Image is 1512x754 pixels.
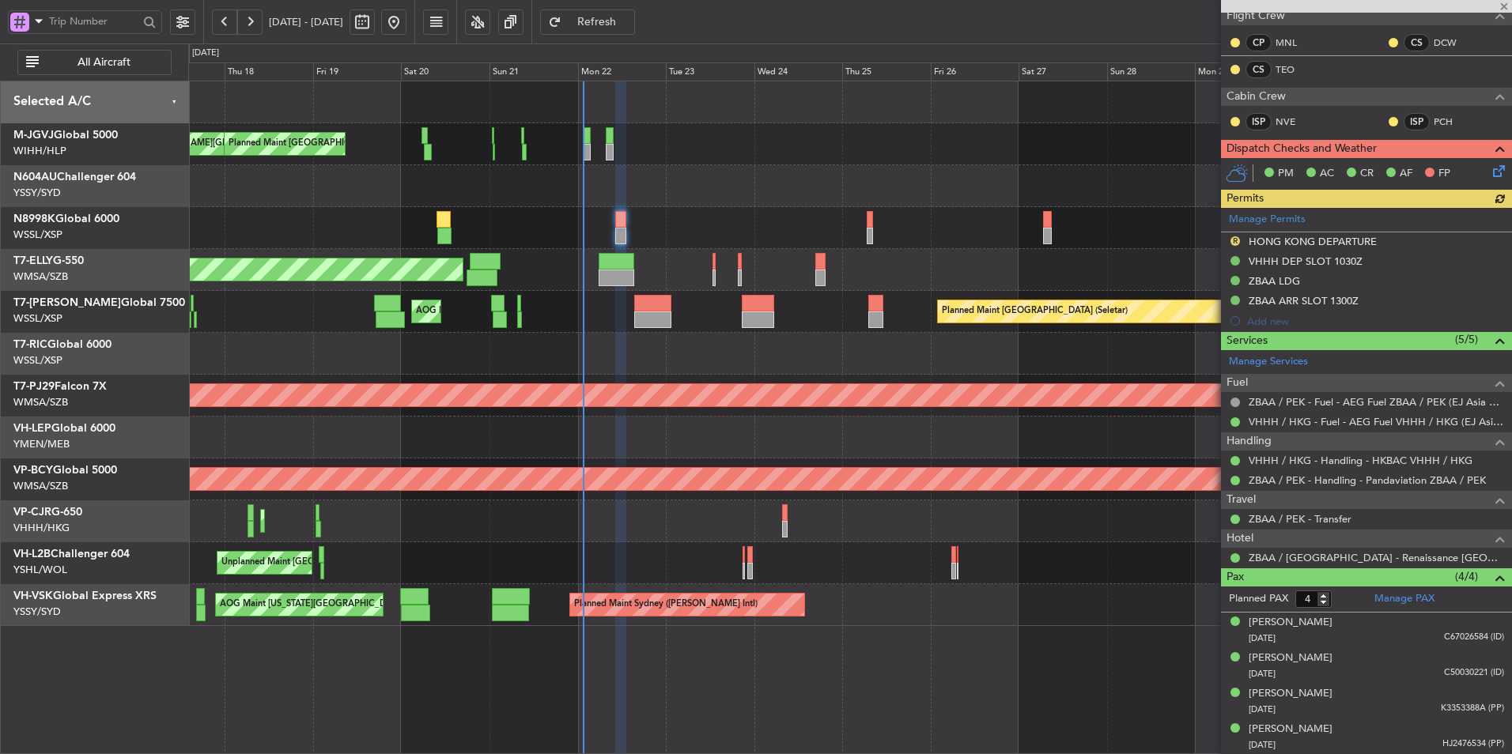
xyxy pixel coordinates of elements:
a: T7-[PERSON_NAME]Global 7500 [13,297,185,308]
div: Mon 22 [578,62,667,81]
a: VHHH/HKG [13,521,70,535]
span: Travel [1227,491,1256,509]
a: YMEN/MEB [13,437,70,451]
div: ISP [1404,113,1430,130]
div: CS [1246,61,1272,78]
span: Flight Crew [1227,7,1285,25]
a: WSSL/XSP [13,311,62,326]
a: PCH [1434,115,1469,129]
div: CP [1246,34,1272,51]
a: Manage PAX [1374,591,1435,607]
a: ZBAA / PEK - Fuel - AEG Fuel ZBAA / PEK (EJ Asia Only) [1249,395,1504,409]
div: Planned Maint Sydney ([PERSON_NAME] Intl) [574,593,758,616]
span: Dispatch Checks and Weather [1227,140,1377,158]
span: Cabin Crew [1227,88,1286,106]
a: TEO [1276,62,1311,77]
span: [DATE] - [DATE] [269,15,343,29]
span: AF [1400,166,1412,182]
a: YSHL/WOL [13,563,67,577]
a: ZBAA / PEK - Transfer [1249,512,1351,526]
div: Thu 18 [225,62,313,81]
a: WIHH/HLP [13,144,66,158]
span: [DATE] [1249,703,1276,715]
a: N604AUChallenger 604 [13,172,136,183]
span: VH-L2B [13,549,51,560]
span: Hotel [1227,530,1253,548]
span: N8998K [13,213,55,224]
div: Thu 25 [842,62,931,81]
span: C67026584 (ID) [1444,631,1504,644]
div: AOG Maint [GEOGRAPHIC_DATA] (Seletar) [416,300,590,323]
span: [DATE] [1249,632,1276,644]
span: Pax [1227,568,1244,586]
a: WMSA/SZB [13,479,68,493]
div: Planned Maint [GEOGRAPHIC_DATA] (Seletar) [229,132,414,156]
span: Fuel [1227,374,1248,392]
span: Refresh [565,17,629,28]
span: Handling [1227,432,1272,451]
div: Planned Maint [GEOGRAPHIC_DATA] (Seletar) [942,300,1128,323]
a: NVE [1276,115,1311,129]
a: WMSA/SZB [13,395,68,409]
span: T7-PJ29 [13,381,55,392]
span: AC [1320,166,1334,182]
div: CS [1404,34,1430,51]
div: [PERSON_NAME] [1249,722,1332,737]
span: Services [1227,332,1268,350]
span: VH-VSK [13,590,53,601]
span: [DATE] [1249,739,1276,751]
div: [DATE] [192,47,219,60]
div: Sun 28 [1107,62,1196,81]
button: Refresh [540,9,635,35]
span: (4/4) [1455,568,1478,585]
span: CR [1360,166,1374,182]
div: Mon 29 [1195,62,1283,81]
span: All Aircraft [42,57,166,68]
a: ZBAA / [GEOGRAPHIC_DATA] - Renaissance [GEOGRAPHIC_DATA] / [GEOGRAPHIC_DATA] [1249,551,1504,564]
div: Sun 21 [490,62,578,81]
div: Unplanned Maint [GEOGRAPHIC_DATA] ([GEOGRAPHIC_DATA]) [221,551,482,575]
a: T7-ELLYG-550 [13,255,84,266]
a: N8998KGlobal 6000 [13,213,119,224]
a: MNL [1276,36,1311,50]
a: WMSA/SZB [13,270,68,284]
div: Sat 27 [1019,62,1107,81]
a: VH-LEPGlobal 6000 [13,423,115,434]
a: VHHH / HKG - Fuel - AEG Fuel VHHH / HKG (EJ Asia Only) [1249,415,1504,428]
span: HJ2476534 (PP) [1442,737,1504,751]
span: C50030221 (ID) [1444,666,1504,680]
div: Fri 19 [313,62,402,81]
a: M-JGVJGlobal 5000 [13,130,118,141]
div: Fri 26 [931,62,1019,81]
input: Trip Number [49,9,138,33]
div: [PERSON_NAME] [1249,650,1332,666]
a: WSSL/XSP [13,228,62,242]
a: YSSY/SYD [13,186,61,200]
label: Planned PAX [1229,591,1288,607]
a: T7-PJ29Falcon 7X [13,381,107,392]
a: YSSY/SYD [13,605,61,619]
span: [DATE] [1249,668,1276,680]
span: PM [1278,166,1294,182]
a: VH-L2BChallenger 604 [13,549,130,560]
span: VP-CJR [13,507,51,518]
a: VHHH / HKG - Handling - HKBAC VHHH / HKG [1249,454,1472,467]
div: Sat 20 [401,62,490,81]
span: T7-ELLY [13,255,53,266]
span: VH-LEP [13,423,51,434]
span: K3353388A (PP) [1441,702,1504,715]
div: Tue 23 [666,62,754,81]
div: Wed 24 [754,62,843,81]
span: FP [1438,166,1450,182]
div: [PERSON_NAME] [1249,686,1332,702]
span: M-JGVJ [13,130,54,141]
div: ISP [1246,113,1272,130]
a: VP-CJRG-650 [13,507,82,518]
div: AOG Maint [US_STATE][GEOGRAPHIC_DATA] ([US_STATE] City Intl) [220,593,490,616]
button: All Aircraft [17,50,172,75]
span: N604AU [13,172,57,183]
span: VP-BCY [13,465,53,476]
a: VH-VSKGlobal Express XRS [13,590,157,601]
div: [PERSON_NAME] [1249,615,1332,631]
a: DCW [1434,36,1469,50]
